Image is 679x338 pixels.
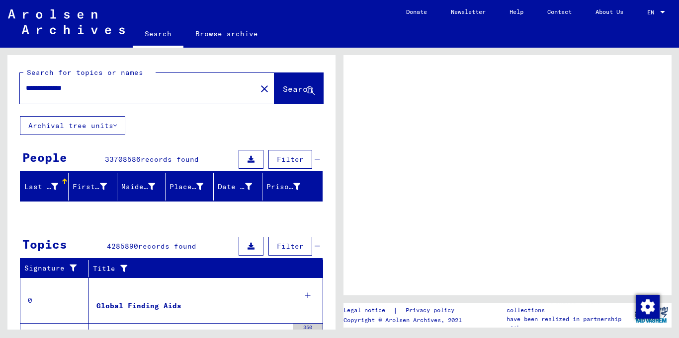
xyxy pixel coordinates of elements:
[117,173,166,201] mat-header-cell: Maiden Name
[214,173,262,201] mat-header-cell: Date of Birth
[636,295,660,319] img: Change consent
[73,179,119,195] div: First Name
[218,182,252,192] div: Date of Birth
[73,182,106,192] div: First Name
[170,179,216,195] div: Place of Birth
[166,173,214,201] mat-header-cell: Place of Birth
[24,261,91,276] div: Signature
[633,302,670,327] img: yv_logo.png
[507,297,631,315] p: The Arolsen Archives online collections
[20,173,69,201] mat-header-cell: Last Name
[105,155,141,164] span: 33708586
[22,235,67,253] div: Topics
[8,9,125,34] img: Arolsen_neg.svg
[343,305,466,316] div: |
[133,22,183,48] a: Search
[218,179,264,195] div: Date of Birth
[183,22,270,46] a: Browse archive
[24,263,81,273] div: Signature
[283,84,313,94] span: Search
[635,294,659,318] div: Change consent
[93,261,313,276] div: Title
[507,315,631,333] p: have been realized in partnership with
[255,78,274,98] button: Clear
[274,73,323,104] button: Search
[277,242,304,251] span: Filter
[138,242,196,251] span: records found
[24,182,58,192] div: Last Name
[268,237,312,256] button: Filter
[277,155,304,164] span: Filter
[20,116,125,135] button: Archival tree units
[170,182,203,192] div: Place of Birth
[141,155,199,164] span: records found
[266,179,313,195] div: Prisoner #
[121,179,168,195] div: Maiden Name
[96,301,181,311] div: Global Finding Aids
[107,242,138,251] span: 4285890
[22,148,67,166] div: People
[647,9,658,16] span: EN
[24,179,71,195] div: Last Name
[20,277,89,323] td: 0
[398,305,466,316] a: Privacy policy
[262,173,322,201] mat-header-cell: Prisoner #
[293,324,323,334] div: 350
[343,305,393,316] a: Legal notice
[268,150,312,169] button: Filter
[69,173,117,201] mat-header-cell: First Name
[93,264,303,274] div: Title
[266,182,300,192] div: Prisoner #
[258,83,270,95] mat-icon: close
[343,316,466,325] p: Copyright © Arolsen Archives, 2021
[121,182,155,192] div: Maiden Name
[27,68,143,77] mat-label: Search for topics or names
